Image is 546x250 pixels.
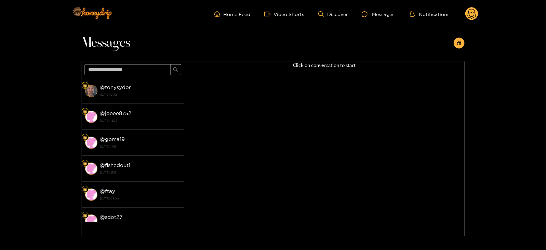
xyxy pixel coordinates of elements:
[214,11,251,17] a: Home Feed
[100,117,181,124] strong: [DATE] 15:28
[408,11,452,17] button: Notifications
[456,40,462,46] span: appstore-add
[362,10,395,18] div: Messages
[100,110,132,116] strong: @ joeee8752
[85,111,97,123] img: conversation
[83,213,87,218] img: Fan Level
[170,64,181,75] button: search
[85,214,97,227] img: conversation
[173,67,178,73] span: search
[83,187,87,192] img: Fan Level
[100,143,181,150] strong: [DATE] 17:13
[100,195,181,202] strong: [DATE] 03:00
[100,84,131,90] strong: @ tonysydor
[100,169,181,176] strong: [DATE] 21:13
[264,11,305,17] a: Video Shorts
[85,137,97,149] img: conversation
[214,11,224,17] span: home
[100,214,123,220] strong: @ sdot27
[318,11,348,17] a: Discover
[454,38,465,48] button: appstore-add
[100,162,131,168] strong: @ fishedout1
[83,136,87,140] img: Fan Level
[85,85,97,97] img: conversation
[184,61,465,69] p: Click on conversation to start
[85,189,97,201] img: conversation
[83,110,87,114] img: Fan Level
[100,136,125,142] strong: @ gpma19
[83,84,87,88] img: Fan Level
[83,162,87,166] img: Fan Level
[82,35,131,51] span: Messages
[85,163,97,175] img: conversation
[264,11,274,17] span: video-camera
[100,92,181,98] strong: [DATE] 01:12
[100,188,116,194] strong: @ ftay
[100,221,181,227] strong: [DATE] 09:30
